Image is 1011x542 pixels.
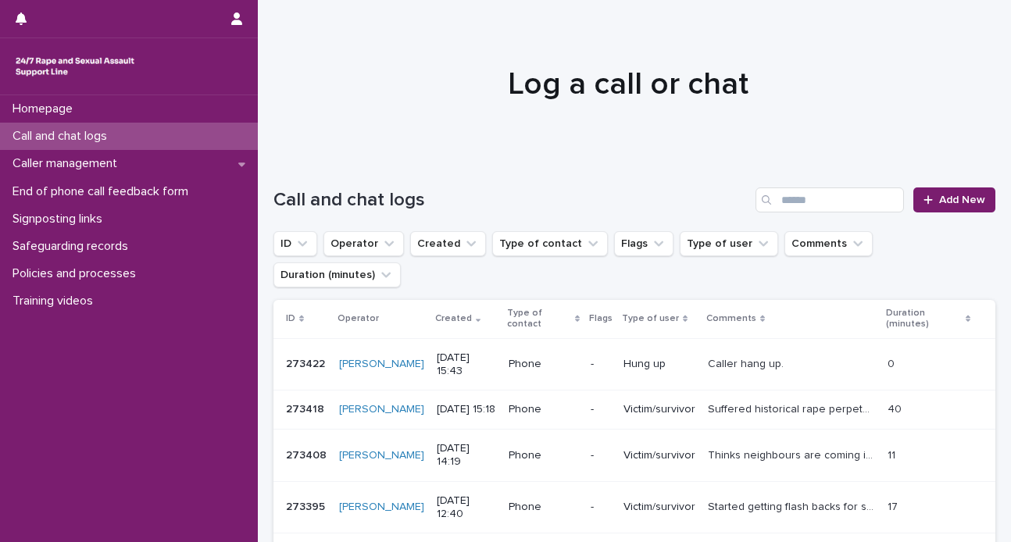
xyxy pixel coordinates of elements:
p: Hung up [623,358,695,371]
button: Created [410,231,486,256]
p: - [591,358,611,371]
p: [DATE] 15:18 [437,403,496,416]
p: 273418 [286,400,327,416]
p: Created [435,310,472,327]
tr: 273408273408 [PERSON_NAME] [DATE] 14:19Phone-Victim/survivorThinks neighbours are coming into her... [273,430,995,482]
button: Flags [614,231,673,256]
p: 40 [888,400,905,416]
p: Call and chat logs [6,129,120,144]
button: Type of contact [492,231,608,256]
p: Phone [509,449,578,462]
a: Add New [913,187,995,212]
p: Phone [509,501,578,514]
a: [PERSON_NAME] [339,449,424,462]
p: Started getting flash backs for something that happened a long time ago. Is receiving therapy and... [708,497,878,514]
p: 273422 [286,355,328,371]
input: Search [756,187,904,212]
button: Type of user [680,231,778,256]
a: [PERSON_NAME] [339,501,424,514]
p: Flags [589,310,613,327]
button: Operator [323,231,404,256]
tr: 273422273422 [PERSON_NAME] [DATE] 15:43Phone-Hung upCaller hang up.Caller hang up. 00 [273,338,995,390]
p: - [591,403,611,416]
p: ID [286,310,295,327]
p: 0 [888,355,898,371]
p: Caller hang up. [708,355,787,371]
p: Homepage [6,102,85,116]
p: Operator [338,310,379,327]
p: Victim/survivor [623,449,695,462]
p: Training videos [6,294,105,308]
h1: Call and chat logs [273,189,749,212]
p: - [591,501,611,514]
p: Thinks neighbours are coming into her flat when she is sleeping and rape her. Thinks neighbours a... [708,446,878,462]
p: Policies and processes [6,266,148,281]
p: Caller management [6,156,130,171]
p: [DATE] 15:43 [437,351,496,378]
button: ID [273,231,317,256]
p: Phone [509,403,578,416]
p: Victim/survivor [623,501,695,514]
p: Signposting links [6,212,115,226]
p: [DATE] 12:40 [437,494,496,521]
p: Safeguarding records [6,239,141,254]
button: Comments [784,231,873,256]
p: Type of user [622,310,679,327]
p: 273395 [286,497,328,514]
p: End of phone call feedback form [6,184,201,199]
span: Add New [939,194,985,205]
p: Suffered historical rape perpetuated by her ex-partner who was abusive and also stalked her. Repo... [708,400,878,416]
a: [PERSON_NAME] [339,358,424,371]
tr: 273395273395 [PERSON_NAME] [DATE] 12:40Phone-Victim/survivorStarted getting flash backs for somet... [273,481,995,533]
p: 273408 [286,446,330,462]
p: Type of contact [507,305,571,333]
p: Duration (minutes) [886,305,962,333]
p: 17 [888,497,901,514]
tr: 273418273418 [PERSON_NAME] [DATE] 15:18Phone-Victim/survivorSuffered historical rape perpetuated ... [273,390,995,430]
button: Duration (minutes) [273,262,401,287]
p: Victim/survivor [623,403,695,416]
p: - [591,449,611,462]
p: [DATE] 14:19 [437,442,496,469]
img: rhQMoQhaT3yELyF149Cw [13,51,138,82]
p: 11 [888,446,898,462]
a: [PERSON_NAME] [339,403,424,416]
p: Comments [706,310,756,327]
h1: Log a call or chat [273,66,983,103]
p: Phone [509,358,578,371]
